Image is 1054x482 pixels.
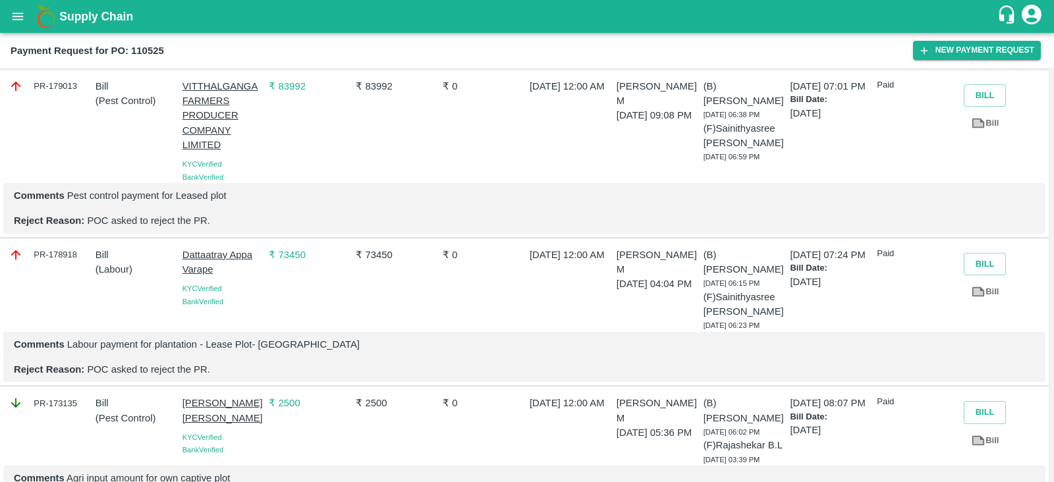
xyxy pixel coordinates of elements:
p: VITTHALGANGA FARMERS PRODUCER COMPANY LIMITED [182,79,264,152]
p: [DATE] 05:36 PM [617,425,698,440]
a: Supply Chain [59,7,997,26]
p: (B) [PERSON_NAME] [704,79,785,109]
p: ( Labour ) [96,262,177,277]
p: [DATE] 12:00 AM [530,79,611,94]
a: Bill [964,281,1006,304]
p: Bill [96,396,177,410]
button: Bill [964,253,1006,276]
p: Labour payment for plantation - Lease Plot- [GEOGRAPHIC_DATA] [14,337,1035,352]
b: Supply Chain [59,10,133,23]
p: (B) [PERSON_NAME] [704,396,785,425]
p: ₹ 0 [443,396,524,410]
div: customer-support [997,5,1020,28]
b: Reject Reason: [14,215,84,226]
p: Bill Date: [790,94,872,106]
p: [PERSON_NAME] [PERSON_NAME] [182,396,264,425]
p: ( Pest Control ) [96,94,177,108]
p: Pest control payment for Leased plot [14,188,1035,203]
p: ₹ 73450 [269,248,350,262]
button: open drawer [3,1,33,32]
p: POC asked to reject the PR. [14,362,1035,377]
p: Paid [877,248,958,260]
span: KYC Verified [182,160,222,168]
div: PR-179013 [9,79,90,94]
div: PR-178918 [9,248,90,262]
img: logo [33,3,59,30]
button: Bill [964,401,1006,424]
div: PR-173135 [9,396,90,410]
b: Payment Request for PO: 110525 [11,45,164,56]
p: [PERSON_NAME] M [617,396,698,425]
div: account of current user [1020,3,1043,30]
p: ₹ 73450 [356,248,437,262]
p: [PERSON_NAME] M [617,79,698,109]
p: Bill Date: [790,262,872,275]
span: [DATE] 06:38 PM [704,111,760,119]
span: [DATE] 06:02 PM [704,428,760,436]
b: Comments [14,339,65,350]
span: [DATE] 03:39 PM [704,456,760,464]
p: POC asked to reject the PR. [14,213,1035,228]
p: [DATE] 12:00 AM [530,248,611,262]
p: Paid [877,396,958,408]
span: KYC Verified [182,433,222,441]
b: Reject Reason: [14,364,84,375]
span: Bank Verified [182,298,223,306]
span: [DATE] 06:59 PM [704,153,760,161]
a: Bill [964,429,1006,452]
p: (B) [PERSON_NAME] [704,248,785,277]
p: [DATE] [790,423,872,437]
p: ₹ 2500 [356,396,437,410]
button: Bill [964,84,1006,107]
p: [DATE] 07:01 PM [790,79,872,94]
p: [DATE] 07:24 PM [790,248,872,262]
p: [DATE] [790,275,872,289]
span: KYC Verified [182,284,222,292]
span: Bank Verified [182,446,223,454]
span: [DATE] 06:23 PM [704,321,760,329]
p: ₹ 0 [443,79,524,94]
span: Bank Verified [182,173,223,181]
p: (F) Rajashekar B.L [704,438,785,452]
p: [DATE] 09:08 PM [617,108,698,122]
p: ₹ 0 [443,248,524,262]
p: [DATE] 12:00 AM [530,396,611,410]
p: ₹ 83992 [356,79,437,94]
p: Bill [96,248,177,262]
p: [PERSON_NAME] M [617,248,698,277]
p: Dattaatray Appa Varape [182,248,264,277]
p: [DATE] 04:04 PM [617,277,698,291]
p: [DATE] 08:07 PM [790,396,872,410]
p: (F) Sainithyasree [PERSON_NAME] [704,290,785,319]
b: Comments [14,190,65,201]
p: ₹ 83992 [269,79,350,94]
p: (F) Sainithyasree [PERSON_NAME] [704,121,785,151]
a: Bill [964,112,1006,135]
p: Paid [877,79,958,92]
p: [DATE] [790,106,872,120]
p: ( Pest Control ) [96,411,177,425]
p: ₹ 2500 [269,396,350,410]
button: New Payment Request [913,41,1041,60]
span: [DATE] 06:15 PM [704,279,760,287]
p: Bill [96,79,177,94]
p: Bill Date: [790,411,872,423]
